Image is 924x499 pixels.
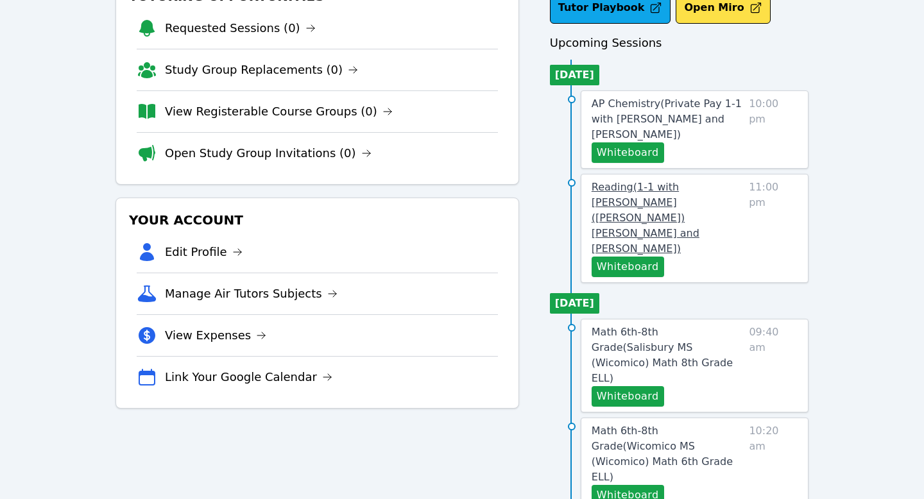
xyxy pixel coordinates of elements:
[165,19,316,37] a: Requested Sessions (0)
[165,326,266,344] a: View Expenses
[749,325,798,407] span: 09:40 am
[165,368,332,386] a: Link Your Google Calendar
[592,181,699,255] span: Reading ( 1-1 with [PERSON_NAME] ([PERSON_NAME]) [PERSON_NAME] and [PERSON_NAME] )
[749,180,798,277] span: 11:00 pm
[550,293,599,314] li: [DATE]
[592,325,744,386] a: Math 6th-8th Grade(Salisbury MS (Wicomico) Math 8th Grade ELL)
[126,208,508,232] h3: Your Account
[592,257,664,277] button: Whiteboard
[749,96,798,163] span: 10:00 pm
[550,34,809,52] h3: Upcoming Sessions
[165,285,338,303] a: Manage Air Tutors Subjects
[592,386,664,407] button: Whiteboard
[165,144,372,162] a: Open Study Group Invitations (0)
[165,103,393,121] a: View Registerable Course Groups (0)
[592,180,744,257] a: Reading(1-1 with [PERSON_NAME] ([PERSON_NAME]) [PERSON_NAME] and [PERSON_NAME])
[592,142,664,163] button: Whiteboard
[165,243,243,261] a: Edit Profile
[592,326,733,384] span: Math 6th-8th Grade ( Salisbury MS (Wicomico) Math 8th Grade ELL )
[592,96,744,142] a: AP Chemistry(Private Pay 1-1 with [PERSON_NAME] and [PERSON_NAME])
[550,65,599,85] li: [DATE]
[592,423,744,485] a: Math 6th-8th Grade(Wicomico MS (Wicomico) Math 6th Grade ELL)
[165,61,358,79] a: Study Group Replacements (0)
[592,97,742,140] span: AP Chemistry ( Private Pay 1-1 with [PERSON_NAME] and [PERSON_NAME] )
[592,425,733,483] span: Math 6th-8th Grade ( Wicomico MS (Wicomico) Math 6th Grade ELL )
